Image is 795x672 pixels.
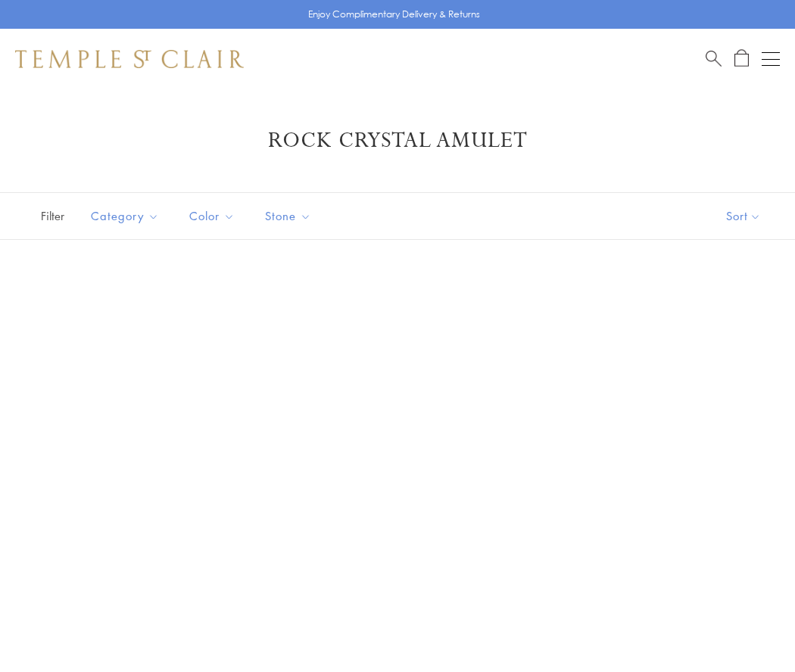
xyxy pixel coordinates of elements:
[79,199,170,233] button: Category
[15,50,244,68] img: Temple St. Clair
[254,199,323,233] button: Stone
[178,199,246,233] button: Color
[706,49,722,68] a: Search
[692,193,795,239] button: Show sort by
[83,207,170,226] span: Category
[38,127,757,154] h1: Rock Crystal Amulet
[734,49,749,68] a: Open Shopping Bag
[308,7,480,22] p: Enjoy Complimentary Delivery & Returns
[182,207,246,226] span: Color
[762,50,780,68] button: Open navigation
[257,207,323,226] span: Stone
